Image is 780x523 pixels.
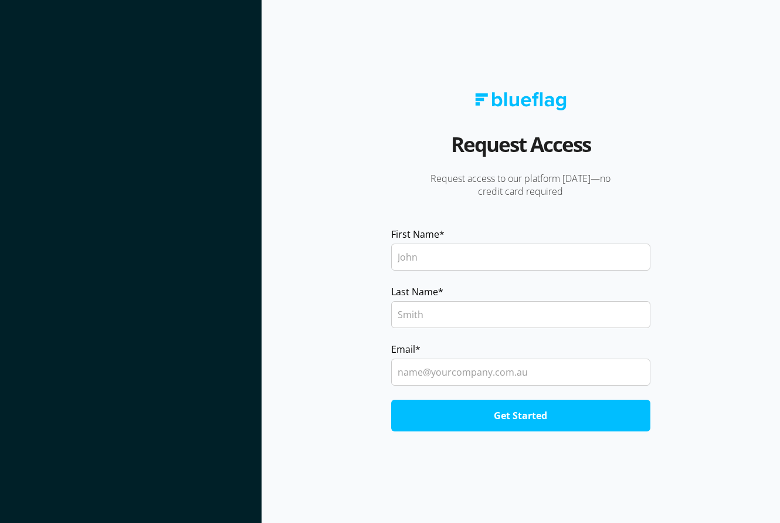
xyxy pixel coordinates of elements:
span: First Name [391,227,439,241]
input: Get Started [391,400,650,431]
span: Email [391,342,415,356]
input: Smith [391,301,650,328]
input: John [391,244,650,271]
p: Request access to our platform [DATE]—no credit card required [391,172,650,198]
span: Last Name [391,285,438,299]
h2: Request Access [451,128,591,172]
input: name@yourcompany.com.au [391,359,650,386]
img: Blue Flag logo [475,92,567,110]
